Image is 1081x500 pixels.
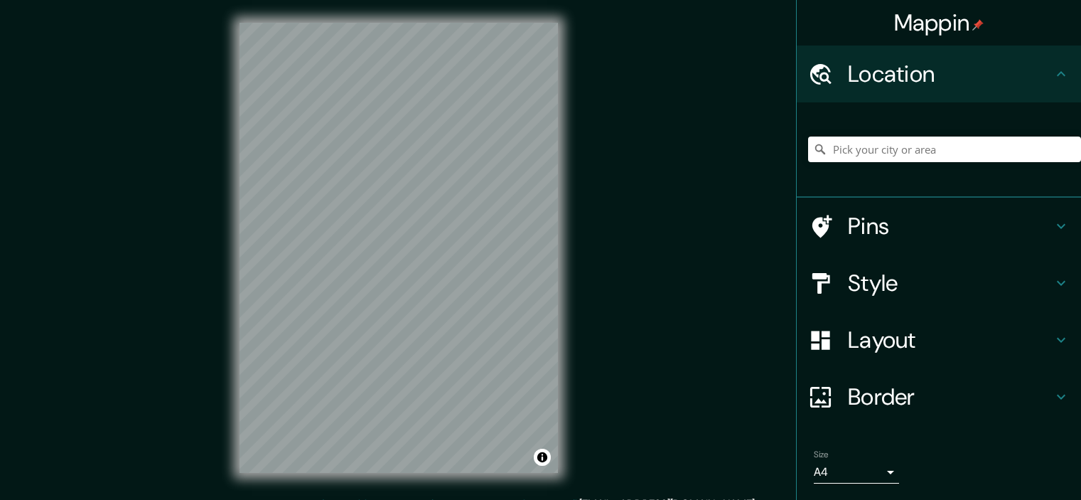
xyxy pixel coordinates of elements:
input: Pick your city or area [808,137,1081,162]
h4: Location [848,60,1053,88]
div: Pins [797,198,1081,255]
canvas: Map [240,23,558,473]
div: Layout [797,312,1081,368]
button: Toggle attribution [534,449,551,466]
h4: Layout [848,326,1053,354]
h4: Border [848,383,1053,411]
div: Location [797,46,1081,102]
div: Border [797,368,1081,425]
div: A4 [814,461,899,484]
img: pin-icon.png [972,19,984,31]
label: Size [814,449,829,461]
iframe: Help widget launcher [954,445,1065,484]
h4: Pins [848,212,1053,240]
div: Style [797,255,1081,312]
h4: Style [848,269,1053,297]
h4: Mappin [894,9,984,37]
